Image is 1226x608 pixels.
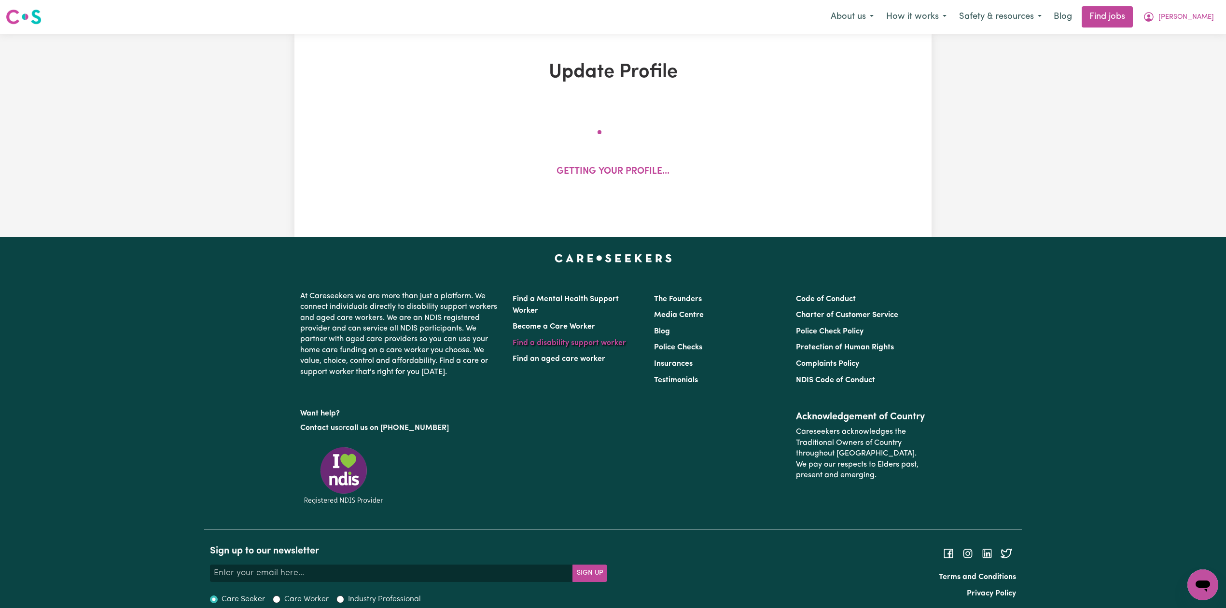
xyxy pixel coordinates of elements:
[939,573,1016,581] a: Terms and Conditions
[346,424,449,432] a: call us on [PHONE_NUMBER]
[210,545,607,557] h2: Sign up to our newsletter
[654,344,702,351] a: Police Checks
[1048,6,1078,28] a: Blog
[572,565,607,582] button: Subscribe
[1137,7,1220,27] button: My Account
[513,339,626,347] a: Find a disability support worker
[348,594,421,605] label: Industry Professional
[222,594,265,605] label: Care Seeker
[796,328,864,335] a: Police Check Policy
[555,254,672,262] a: Careseekers home page
[284,594,329,605] label: Care Worker
[880,7,953,27] button: How it works
[796,423,926,484] p: Careseekers acknowledges the Traditional Owners of Country throughout [GEOGRAPHIC_DATA]. We pay o...
[210,565,573,582] input: Enter your email here...
[557,165,669,179] p: Getting your profile...
[300,287,501,381] p: At Careseekers we are more than just a platform. We connect individuals directly to disability su...
[6,8,42,26] img: Careseekers logo
[981,550,993,557] a: Follow Careseekers on LinkedIn
[967,590,1016,597] a: Privacy Policy
[654,376,698,384] a: Testimonials
[796,344,894,351] a: Protection of Human Rights
[796,411,926,423] h2: Acknowledgement of Country
[300,445,387,506] img: Registered NDIS provider
[654,295,702,303] a: The Founders
[406,61,820,84] h1: Update Profile
[1082,6,1133,28] a: Find jobs
[962,550,974,557] a: Follow Careseekers on Instagram
[513,355,605,363] a: Find an aged care worker
[953,7,1048,27] button: Safety & resources
[1001,550,1012,557] a: Follow Careseekers on Twitter
[796,295,856,303] a: Code of Conduct
[300,404,501,419] p: Want help?
[796,360,859,368] a: Complaints Policy
[824,7,880,27] button: About us
[796,376,875,384] a: NDIS Code of Conduct
[654,360,693,368] a: Insurances
[1158,12,1214,23] span: [PERSON_NAME]
[300,419,501,437] p: or
[654,311,704,319] a: Media Centre
[300,424,338,432] a: Contact us
[943,550,954,557] a: Follow Careseekers on Facebook
[1187,569,1218,600] iframe: Button to launch messaging window
[654,328,670,335] a: Blog
[513,295,619,315] a: Find a Mental Health Support Worker
[6,6,42,28] a: Careseekers logo
[513,323,595,331] a: Become a Care Worker
[796,311,898,319] a: Charter of Customer Service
